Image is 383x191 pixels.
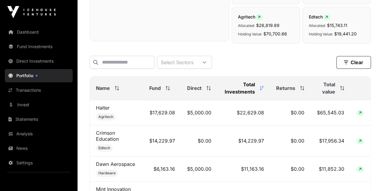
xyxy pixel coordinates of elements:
[316,81,335,95] span: Total value
[310,125,350,156] td: $17,956.34
[309,23,326,28] span: Allocated:
[98,146,110,150] span: Edtech
[181,100,217,125] td: $5,000.00
[310,100,350,125] td: $65,545.03
[256,23,279,28] span: $26,819.89
[270,125,310,156] td: $0.00
[309,14,330,19] span: Edtech
[5,98,73,111] a: Invest
[5,40,73,53] a: Fund Investments
[96,84,110,92] span: Name
[181,125,217,156] td: $0.00
[187,84,202,92] span: Direct
[263,31,287,36] span: $70,700.66
[238,32,262,36] span: Holding Value:
[96,161,135,167] a: Dawn Aerospace
[143,156,181,182] td: $6,163.16
[270,156,310,182] td: $0.00
[5,84,73,97] a: Transactions
[310,156,350,182] td: $11,852.30
[5,156,73,170] a: Settings
[270,100,310,125] td: $0.00
[5,113,73,126] a: Statements
[5,142,73,155] a: News
[98,114,113,119] span: Agritech
[238,14,263,19] span: Agritech
[157,56,197,68] div: Select Sectors
[5,54,73,68] a: Direct Investments
[353,162,383,191] iframe: Chat Widget
[7,6,56,18] img: Icehouse Ventures Logo
[217,125,270,156] td: $14,229.97
[96,105,110,111] a: Halter
[336,56,371,69] button: Clear
[238,23,255,28] span: Allocated:
[143,125,181,156] td: $14,229.97
[96,130,119,142] a: Crimson Education
[5,25,73,39] a: Dashboard
[5,127,73,140] a: Analysis
[181,156,217,182] td: $5,000.00
[217,100,270,125] td: $22,629.08
[276,84,295,92] span: Returns
[149,84,161,92] span: Fund
[98,171,116,176] span: Hardware
[217,156,270,182] td: $11,163.16
[5,69,73,82] a: Portfolio
[327,23,347,28] span: $15,743.11
[309,32,333,36] span: Holding Value:
[223,81,255,95] span: Total Investments
[143,100,181,125] td: $17,629.08
[334,31,357,36] span: $19,441.20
